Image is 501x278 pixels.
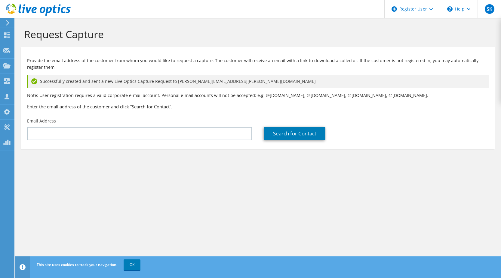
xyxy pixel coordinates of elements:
[27,92,489,99] p: Note: User registration requires a valid corporate e-mail account. Personal e-mail accounts will ...
[485,4,494,14] span: SK
[264,127,325,140] a: Search for Contact
[124,259,140,270] a: OK
[37,262,117,267] span: This site uses cookies to track your navigation.
[40,78,316,85] span: Successfully created and sent a new Live Optics Capture Request to [PERSON_NAME][EMAIL_ADDRESS][P...
[27,118,56,124] label: Email Address
[27,103,489,110] h3: Enter the email address of the customer and click “Search for Contact”.
[447,6,453,12] svg: \n
[24,28,489,41] h1: Request Capture
[27,57,489,71] p: Provide the email address of the customer from whom you would like to request a capture. The cust...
